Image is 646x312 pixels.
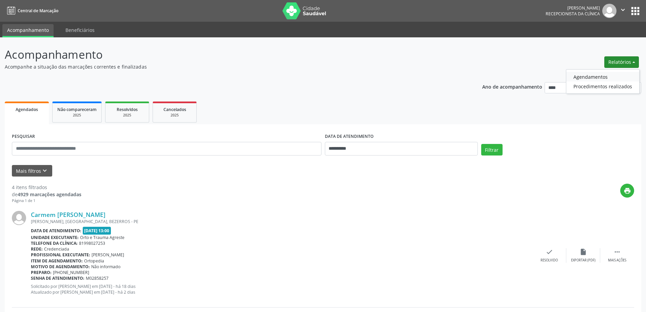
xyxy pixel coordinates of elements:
[620,184,634,198] button: print
[31,264,90,270] b: Motivo de agendamento:
[604,56,639,68] button: Relatórios
[613,248,621,256] i: 
[2,24,54,37] a: Acompanhamento
[163,107,186,112] span: Cancelados
[546,5,600,11] div: [PERSON_NAME]
[12,211,26,225] img: img
[12,131,35,142] label: PESQUISAR
[566,72,639,81] a: Agendamentos
[41,167,48,175] i: keyboard_arrow_down
[53,270,89,275] span: [PHONE_NUMBER]
[79,240,105,246] span: 81998027253
[482,82,542,91] p: Ano de acompanhamento
[31,235,79,240] b: Unidade executante:
[608,258,626,263] div: Mais ações
[12,191,81,198] div: de
[12,165,52,177] button: Mais filtroskeyboard_arrow_down
[566,69,640,94] ul: Relatórios
[83,227,111,235] span: [DATE] 13:00
[44,246,69,252] span: Credenciada
[31,252,90,258] b: Profissional executante:
[110,113,144,118] div: 2025
[602,4,616,18] img: img
[86,275,109,281] span: M02858257
[31,219,532,224] div: [PERSON_NAME], [GEOGRAPHIC_DATA], BEZERROS - PE
[31,258,83,264] b: Item de agendamento:
[5,63,450,70] p: Acompanhe a situação das marcações correntes e finalizadas
[481,144,503,155] button: Filtrar
[546,248,553,256] i: check
[616,4,629,18] button: 
[541,258,558,263] div: Resolvido
[325,131,374,142] label: DATA DE ATENDIMENTO
[624,187,631,195] i: print
[31,270,52,275] b: Preparo:
[31,211,105,218] a: Carmem [PERSON_NAME]
[629,5,641,17] button: apps
[31,240,78,246] b: Telefone da clínica:
[18,191,81,198] strong: 4929 marcações agendadas
[92,252,124,258] span: [PERSON_NAME]
[57,107,97,112] span: Não compareceram
[546,11,600,17] span: Recepcionista da clínica
[5,5,58,16] a: Central de Marcação
[12,198,81,204] div: Página 1 de 1
[84,258,104,264] span: Ortopedia
[566,81,639,91] a: Procedimentos realizados
[31,283,532,295] p: Solicitado por [PERSON_NAME] em [DATE] - há 18 dias Atualizado por [PERSON_NAME] em [DATE] - há 2...
[31,246,43,252] b: Rede:
[57,113,97,118] div: 2025
[580,248,587,256] i: insert_drive_file
[31,275,84,281] b: Senha de atendimento:
[5,46,450,63] p: Acompanhamento
[619,6,627,14] i: 
[117,107,138,112] span: Resolvidos
[80,235,124,240] span: Orto e Trauma Agreste
[91,264,120,270] span: Não informado
[158,113,192,118] div: 2025
[16,107,38,112] span: Agendados
[12,184,81,191] div: 4 itens filtrados
[61,24,99,36] a: Beneficiários
[31,228,81,234] b: Data de atendimento:
[18,8,58,14] span: Central de Marcação
[571,258,595,263] div: Exportar (PDF)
